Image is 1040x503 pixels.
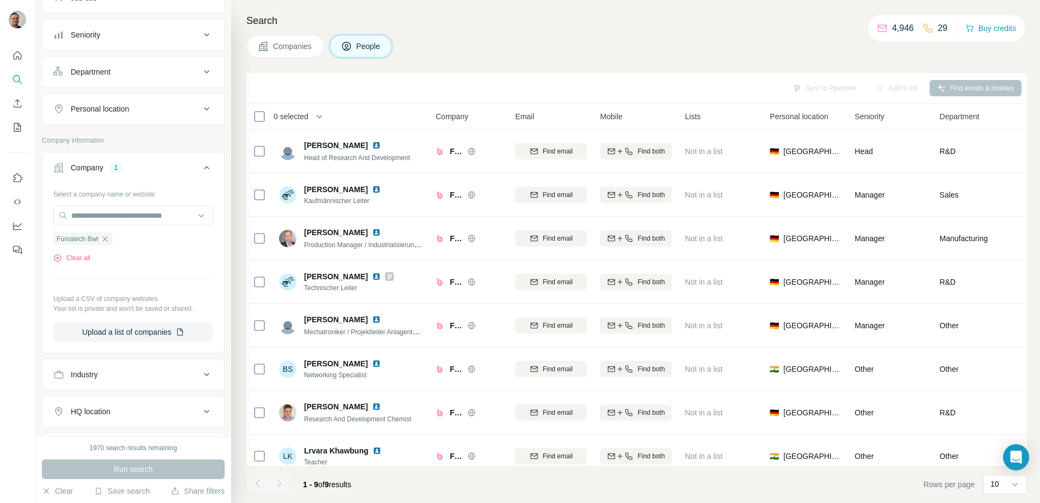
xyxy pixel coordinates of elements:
[783,320,841,331] span: [GEOGRAPHIC_DATA]
[600,317,672,334] button: Find both
[273,41,313,52] span: Companies
[600,143,672,160] button: Find both
[600,111,622,122] span: Mobile
[304,227,368,238] span: [PERSON_NAME]
[783,189,841,200] span: [GEOGRAPHIC_DATA]
[637,408,665,418] span: Find both
[279,360,296,378] div: BS
[279,447,296,465] div: LK
[939,189,958,200] span: Sales
[543,451,573,461] span: Find email
[42,361,224,388] button: Industry
[171,486,225,496] button: Share filters
[515,230,587,247] button: Find email
[372,228,381,237] img: LinkedIn logo
[94,486,150,496] button: Save search
[543,321,573,330] span: Find email
[71,29,100,40] div: Seniority
[543,408,573,418] span: Find email
[372,402,381,411] img: LinkedIn logo
[450,407,462,418] span: Fumatech Bwt
[543,234,573,243] span: Find email
[304,271,368,282] span: [PERSON_NAME]
[939,451,958,462] span: Other
[939,277,956,287] span: R&D
[71,406,110,417] div: HQ location
[685,278,722,286] span: Not in a list
[9,192,26,212] button: Use Surfe API
[770,189,779,200] span: 🇩🇪
[450,364,462,375] span: Fumatech Bwt
[783,277,841,287] span: [GEOGRAPHIC_DATA]
[685,234,722,243] span: Not in a list
[600,187,672,203] button: Find both
[855,191,884,199] span: Manager
[924,479,975,490] span: Rows per page
[53,253,90,263] button: Clear all
[637,364,665,374] span: Find both
[436,111,468,122] span: Company
[450,320,462,331] span: Fumatech Bwt
[543,190,573,200] span: Find email
[372,315,381,324] img: LinkedIn logo
[637,451,665,461] span: Find both
[372,185,381,194] img: LinkedIn logo
[855,408,874,417] span: Other
[42,398,224,425] button: HQ location
[855,147,872,156] span: Head
[770,407,779,418] span: 🇩🇪
[770,320,779,331] span: 🇩🇪
[304,370,394,380] span: Networking Specialist
[939,320,958,331] span: Other
[991,479,999,489] p: 10
[685,111,701,122] span: Lists
[450,146,462,157] span: Fumatech Bwt
[42,136,225,145] p: Company information
[685,147,722,156] span: Not in a list
[770,146,779,157] span: 🇩🇪
[783,146,841,157] span: [GEOGRAPHIC_DATA]
[436,147,444,156] img: Logo of Fumatech Bwt
[9,168,26,188] button: Use Surfe on LinkedIn
[770,451,779,462] span: 🇮🇳
[71,162,103,173] div: Company
[71,66,110,77] div: Department
[53,304,213,314] p: Your list is private and won't be saved or shared.
[783,407,841,418] span: [GEOGRAPHIC_DATA]
[9,94,26,113] button: Enrich CSV
[372,141,381,150] img: LinkedIn logo
[938,22,948,35] p: 29
[304,283,394,293] span: Technischer Leiter
[304,240,488,249] span: Production Manager / Industrialisierung funktionale Membranen
[770,111,828,122] span: Personal location
[939,364,958,375] span: Other
[515,274,587,290] button: Find email
[304,415,411,423] span: Research And Development Chemist
[304,196,394,206] span: Kaufmännischer Leiter
[279,186,296,204] img: Avatar
[515,361,587,377] button: Find email
[685,365,722,373] span: Not in a list
[770,364,779,375] span: 🇮🇳
[90,443,177,453] div: 1970 search results remaining
[450,233,462,244] span: Fumatech Bwt
[279,273,296,291] img: Avatar
[373,446,381,455] img: LinkedIn logo
[855,452,874,461] span: Other
[9,118,26,137] button: My lists
[304,140,368,151] span: [PERSON_NAME]
[685,321,722,330] span: Not in a list
[279,143,296,160] img: Avatar
[42,435,224,462] button: Annual revenue ($)
[71,369,98,380] div: Industry
[71,103,129,114] div: Personal location
[783,364,841,375] span: [GEOGRAPHIC_DATA]
[600,274,672,290] button: Find both
[515,317,587,334] button: Find email
[855,278,884,286] span: Manager
[939,407,956,418] span: R&D
[303,480,351,489] span: results
[543,364,573,374] span: Find email
[53,294,213,304] p: Upload a CSV of company websites.
[855,365,874,373] span: Other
